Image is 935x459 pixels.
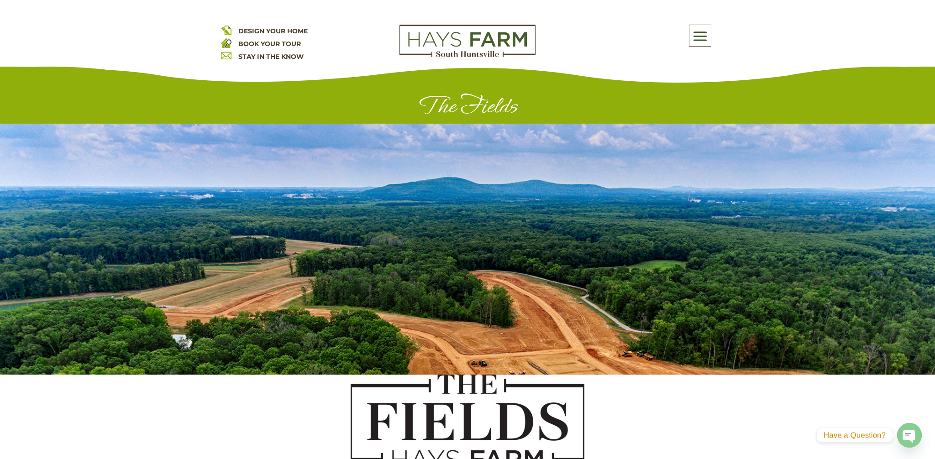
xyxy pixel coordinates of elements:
[221,37,231,48] img: book your home tour
[399,51,536,59] a: hays farm homes huntsville development
[221,92,714,124] h1: The Fields
[238,52,304,61] a: STAY IN THE KNOW
[399,25,536,57] img: Logo
[238,40,301,48] a: BOOK YOUR TOUR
